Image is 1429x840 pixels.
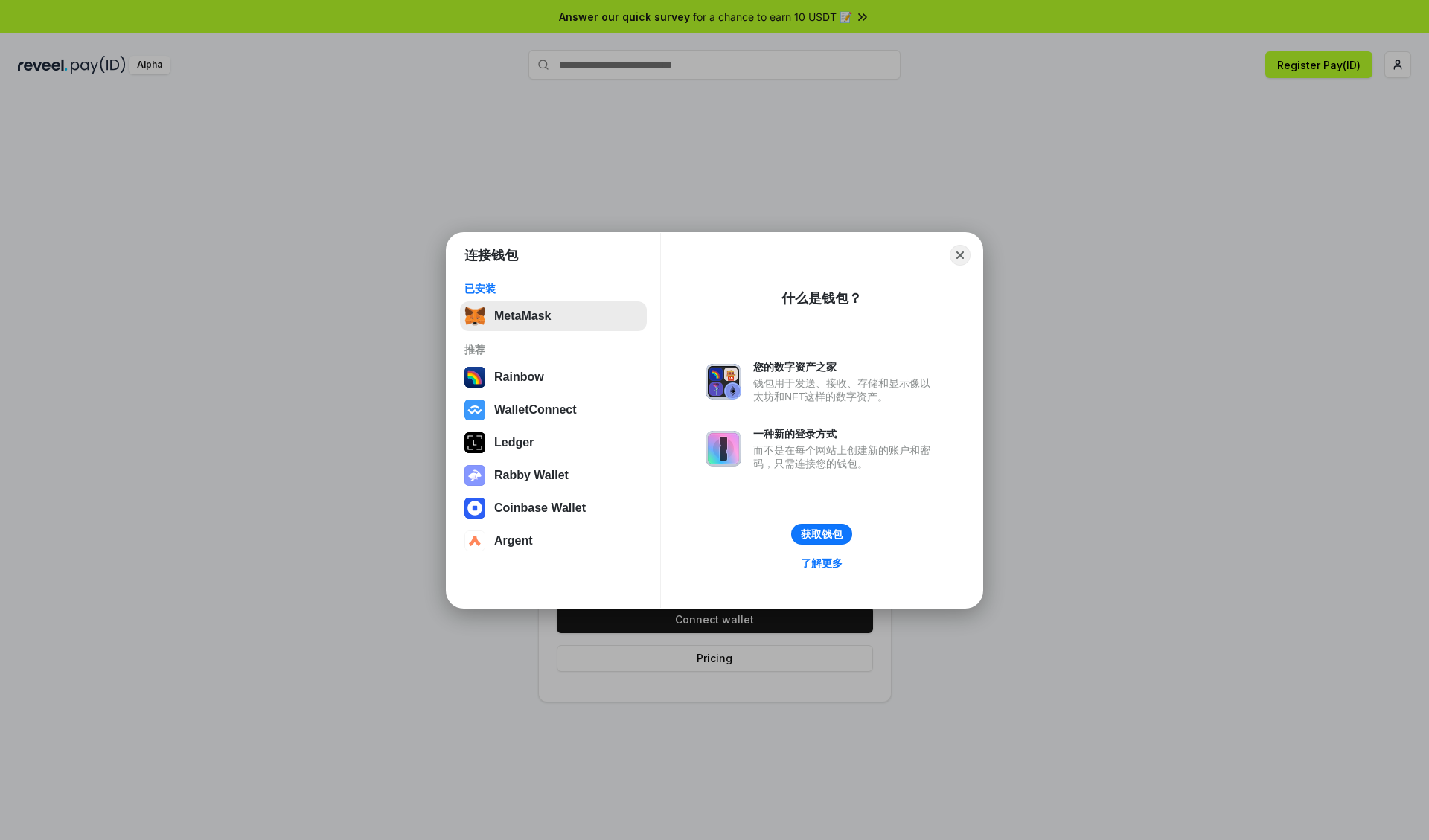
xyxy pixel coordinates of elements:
[801,528,843,541] div: 获取钱包
[464,465,485,486] img: svg+xml,%3Csvg%20xmlns%3D%22http%3A%2F%2Fwww.w3.org%2F2000%2Fsvg%22%20fill%3D%22none%22%20viewBox...
[460,526,647,556] button: Argent
[494,371,544,384] div: Rainbow
[464,306,485,327] img: svg+xml,%3Csvg%20fill%3D%22none%22%20height%3D%2233%22%20viewBox%3D%220%200%2035%2033%22%20width%...
[950,245,971,266] button: Close
[464,367,485,388] img: svg+xml,%3Csvg%20width%3D%22120%22%20height%3D%22120%22%20viewBox%3D%220%200%20120%20120%22%20fil...
[753,427,938,440] div: 一种新的登录方式
[494,534,533,548] div: Argent
[460,395,647,425] button: WalletConnect
[494,310,551,323] div: MetaMask
[781,289,862,307] div: 什么是钱包？
[460,493,647,523] button: Coinbase Wallet
[460,301,647,331] button: MetaMask
[753,360,938,373] div: 您的数字资产之家
[464,432,485,453] img: svg+xml,%3Csvg%20xmlns%3D%22http%3A%2F%2Fwww.w3.org%2F2000%2Fsvg%22%20width%3D%2228%22%20height%3...
[464,498,485,519] img: svg+xml,%3Csvg%20width%3D%2228%22%20height%3D%2228%22%20viewBox%3D%220%200%2028%2028%22%20fill%3D...
[753,443,938,470] div: 而不是在每个网站上创建新的账户和密码，只需连接您的钱包。
[494,469,569,482] div: Rabby Wallet
[464,282,642,295] div: 已安装
[494,436,534,449] div: Ledger
[706,431,741,467] img: svg+xml,%3Csvg%20xmlns%3D%22http%3A%2F%2Fwww.w3.org%2F2000%2Fsvg%22%20fill%3D%22none%22%20viewBox...
[792,554,851,573] a: 了解更多
[801,557,843,570] div: 了解更多
[494,501,586,515] div: Coinbase Wallet
[464,400,485,420] img: svg+xml,%3Csvg%20width%3D%2228%22%20height%3D%2228%22%20viewBox%3D%220%200%2028%2028%22%20fill%3D...
[460,362,647,392] button: Rainbow
[791,524,852,545] button: 获取钱包
[706,364,741,400] img: svg+xml,%3Csvg%20xmlns%3D%22http%3A%2F%2Fwww.w3.org%2F2000%2Fsvg%22%20fill%3D%22none%22%20viewBox...
[494,403,577,417] div: WalletConnect
[460,461,647,490] button: Rabby Wallet
[464,343,642,356] div: 推荐
[460,428,647,458] button: Ledger
[464,530,485,551] img: svg+xml,%3Csvg%20width%3D%2228%22%20height%3D%2228%22%20viewBox%3D%220%200%2028%2028%22%20fill%3D...
[464,246,518,264] h1: 连接钱包
[753,376,938,403] div: 钱包用于发送、接收、存储和显示像以太坊和NFT这样的数字资产。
